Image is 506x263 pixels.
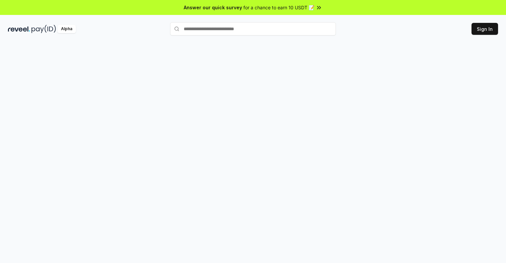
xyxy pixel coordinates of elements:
[57,25,76,33] div: Alpha
[32,25,56,33] img: pay_id
[184,4,242,11] span: Answer our quick survey
[472,23,498,35] button: Sign In
[8,25,30,33] img: reveel_dark
[243,4,314,11] span: for a chance to earn 10 USDT 📝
